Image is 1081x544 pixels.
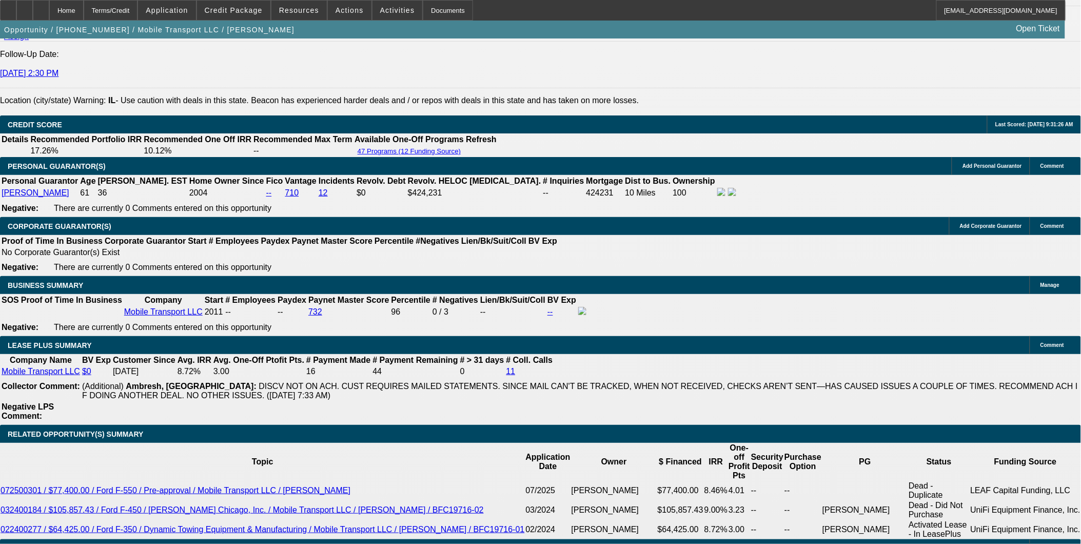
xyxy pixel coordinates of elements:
th: Recommended Max Term [253,134,353,145]
td: 02/2024 [525,520,571,539]
b: Paynet Master Score [292,237,372,245]
b: Lien/Bk/Suit/Coll [461,237,526,245]
b: # Negatives [433,296,478,304]
b: Paynet Master Score [308,296,389,304]
td: [DATE] [112,366,176,377]
td: -- [480,306,546,318]
b: # Inquiries [543,177,584,185]
span: There are currently 0 Comments entered on this opportunity [54,204,271,212]
b: IL [108,96,115,105]
button: Actions [328,1,371,20]
b: # Employees [225,296,276,304]
a: 732 [308,307,322,316]
span: RELATED OPPORTUNITY(S) SUMMARY [8,430,143,438]
th: PG [822,443,908,481]
td: Dead - Did Not Purchase [908,500,970,520]
td: -- [784,500,822,520]
td: 424231 [586,187,624,199]
b: # Employees [209,237,259,245]
a: Mobile Transport LLC [124,307,203,316]
a: 072500301 / $77,400.00 / Ford F-550 / Pre-approval / Mobile Transport LLC / [PERSON_NAME] [1,486,350,495]
th: Status [908,443,970,481]
div: 0 / 3 [433,307,478,317]
a: Open Ticket [1012,20,1064,37]
th: Proof of Time In Business [1,236,103,246]
a: Mobile Transport LLC [2,367,80,376]
b: Lien/Bk/Suit/Coll [480,296,545,304]
b: [PERSON_NAME]. EST [98,177,187,185]
b: # Payment Made [306,356,370,364]
td: -- [751,481,784,500]
th: Refresh [465,134,497,145]
a: [PERSON_NAME] [2,188,69,197]
b: # > 31 days [460,356,504,364]
th: Purchase Option [784,443,822,481]
span: Resources [279,6,319,14]
td: [PERSON_NAME] [571,500,657,520]
img: facebook-icon.png [717,188,725,196]
span: Last Scored: [DATE] 9:31:26 AM [995,122,1073,127]
td: [PERSON_NAME] [571,520,657,539]
b: #Negatives [416,237,460,245]
span: DISCV NOT ON ACH. CUST REQUIRES MAILED STATEMENTS. SINCE MAIL CAN'T BE TRACKED, WHEN NOT RECEIVED... [82,382,1078,400]
td: -- [253,146,353,156]
b: Revolv. HELOC [MEDICAL_DATA]. [408,177,541,185]
td: 100 [672,187,716,199]
span: Comment [1040,342,1064,348]
span: CREDIT SCORE [8,121,62,129]
b: Fico [266,177,283,185]
td: 9.00% [704,500,728,520]
b: BV Exp [528,237,557,245]
th: SOS [1,295,19,305]
b: Vantage [285,177,317,185]
td: 03/2024 [525,500,571,520]
b: BV Exp [547,296,576,304]
td: $64,425.00 [657,520,704,539]
td: 3.00 [213,366,305,377]
td: -- [784,481,822,500]
b: Customer Since [113,356,175,364]
b: # Payment Remaining [372,356,458,364]
td: 44 [372,366,458,377]
button: 47 Programs (12 Funding Source) [355,147,464,156]
b: Ambresh, [GEOGRAPHIC_DATA]: [126,382,257,391]
a: 032400184 / $105,857.43 / Ford F-450 / [PERSON_NAME] Chicago, Inc. / Mobile Transport LLC / [PERS... [1,506,484,514]
b: Start [205,296,223,304]
button: Credit Package [197,1,270,20]
b: Age [80,177,95,185]
th: Recommended Portfolio IRR [30,134,142,145]
span: Comment [1040,223,1064,229]
a: 022400277 / $64,425.00 / Ford F-350 / Dynamic Towing Equipment & Manufacturing / Mobile Transport... [1,525,525,534]
td: LEAF Capital Funding, LLC [970,481,1081,500]
th: Proof of Time In Business [21,295,123,305]
b: Negative: [2,263,38,271]
td: 8.46% [704,481,728,500]
td: 61 [80,187,96,199]
td: 3.23 [728,500,751,520]
span: Add Corporate Guarantor [960,223,1022,229]
td: 0 [460,366,505,377]
span: Actions [336,6,364,14]
th: Security Deposit [751,443,784,481]
span: (Additional) [82,382,124,391]
span: CORPORATE GUARANTOR(S) [8,222,111,230]
a: -- [266,188,272,197]
span: Add Personal Guarantor [962,163,1022,169]
th: $ Financed [657,443,704,481]
span: LEASE PLUS SUMMARY [8,341,92,349]
td: 17.26% [30,146,142,156]
button: Activities [372,1,423,20]
b: Collector Comment: [2,382,80,391]
td: [PERSON_NAME] [822,520,908,539]
td: -- [542,187,584,199]
a: 710 [285,188,299,197]
a: 12 [319,188,328,197]
b: Percentile [391,296,430,304]
a: -- [547,307,553,316]
td: UniFi Equipment Finance, Inc. [970,520,1081,539]
b: Start [188,237,206,245]
td: 3.00 [728,520,751,539]
td: 16 [306,366,371,377]
b: Negative LPS Comment: [2,402,54,420]
span: Activities [380,6,415,14]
